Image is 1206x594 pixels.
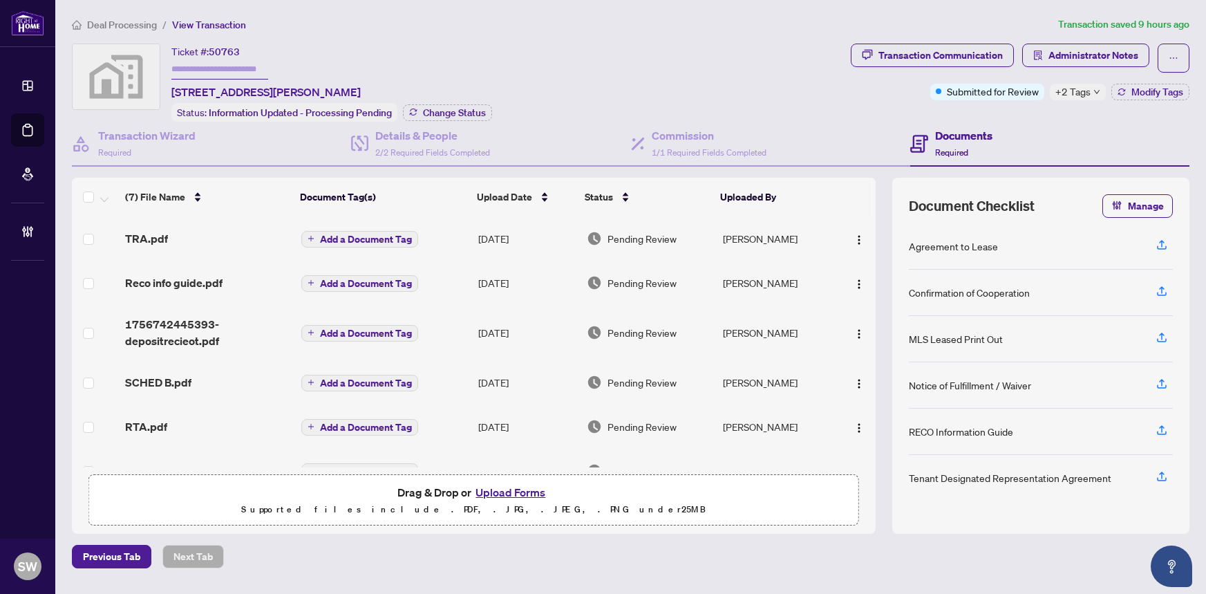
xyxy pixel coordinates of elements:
button: Add a Document Tag [301,275,418,292]
span: Pending Review [607,375,677,390]
span: coc.pdf [125,463,162,479]
th: (7) File Name [120,178,294,216]
span: 1756742445393-depositrecieot.pdf [125,316,290,349]
span: SCHED B.pdf [125,374,191,391]
td: [PERSON_NAME] [717,405,837,449]
span: Change Status [423,108,486,118]
span: (7) File Name [125,189,185,205]
span: Pending Review [607,231,677,246]
button: Administrator Notes [1022,44,1149,67]
td: [DATE] [473,216,581,261]
button: Add a Document Tag [301,463,418,480]
span: Deal Processing [87,19,157,31]
h4: Details & People [375,127,490,144]
button: Open asap [1151,546,1192,587]
td: [PERSON_NAME] [717,305,837,360]
button: Modify Tags [1111,84,1189,100]
button: Previous Tab [72,545,151,568]
span: 50763 [209,46,240,58]
span: ellipsis [1169,53,1178,63]
span: Reco info guide.pdf [125,275,223,291]
span: plus [308,329,314,336]
button: Add a Document Tag [301,325,418,342]
td: [PERSON_NAME] [717,216,837,261]
span: Previous Tab [83,546,140,568]
img: Document Status [587,275,602,290]
img: svg%3e [73,44,160,109]
td: [DATE] [473,405,581,449]
button: Upload Forms [471,483,549,501]
div: Transaction Communication [878,44,1003,66]
span: solution [1033,50,1043,60]
span: Pending Review [607,275,677,290]
span: Add a Document Tag [320,423,412,432]
span: plus [308,235,314,242]
button: Add a Document Tag [301,419,418,436]
span: Administrator Notes [1048,44,1138,66]
th: Status [579,178,715,216]
button: Add a Document Tag [301,230,418,248]
span: 1/1 Required Fields Completed [652,147,766,158]
button: Transaction Communication [851,44,1014,67]
span: Status [585,189,613,205]
span: plus [308,379,314,386]
span: home [72,20,82,30]
div: Agreement to Lease [909,239,998,254]
img: Document Status [587,463,602,479]
button: Next Tab [162,545,224,568]
span: Add a Document Tag [320,279,412,288]
td: [PERSON_NAME] [717,261,837,305]
img: logo [11,10,44,36]
th: Uploaded By [715,178,834,216]
span: Manage [1128,195,1164,217]
span: Pending Review [607,463,677,479]
div: MLS Leased Print Out [909,331,1003,346]
span: Modify Tags [1131,87,1183,97]
img: Document Status [587,375,602,390]
span: Add a Document Tag [320,467,412,476]
span: Drag & Drop or [397,483,549,501]
span: Required [98,147,131,158]
img: Logo [854,279,865,290]
button: Logo [848,322,870,344]
img: Logo [854,423,865,434]
img: Logo [854,378,865,389]
button: Logo [848,371,870,393]
h4: Commission [652,127,766,144]
button: Manage [1102,194,1173,218]
span: [STREET_ADDRESS][PERSON_NAME] [171,84,361,100]
span: Document Checklist [909,196,1035,216]
button: Logo [848,228,870,250]
span: Upload Date [477,189,532,205]
img: Document Status [587,325,602,340]
td: [DATE] [473,305,581,360]
th: Document Tag(s) [294,178,471,216]
span: Add a Document Tag [320,234,412,244]
span: View Transaction [172,19,246,31]
button: Add a Document Tag [301,418,418,436]
button: Add a Document Tag [301,274,418,292]
button: Logo [848,416,870,438]
div: Ticket #: [171,44,240,59]
h4: Transaction Wizard [98,127,196,144]
td: [DATE] [473,449,581,493]
button: Add a Document Tag [301,231,418,248]
div: Status: [171,103,397,122]
span: Information Updated - Processing Pending [209,106,392,119]
img: Document Status [587,231,602,246]
div: RECO Information Guide [909,424,1013,439]
span: +2 Tags [1055,84,1091,100]
div: Confirmation of Cooperation [909,285,1030,300]
span: SW [18,557,37,576]
span: plus [308,423,314,430]
button: Add a Document Tag [301,324,418,342]
span: Add a Document Tag [320,328,412,338]
button: Change Status [403,104,492,121]
img: Logo [854,467,865,478]
th: Upload Date [471,178,579,216]
button: Logo [848,460,870,482]
span: Pending Review [607,325,677,340]
td: [PERSON_NAME] [717,449,837,493]
button: Add a Document Tag [301,375,418,391]
span: Required [935,147,968,158]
